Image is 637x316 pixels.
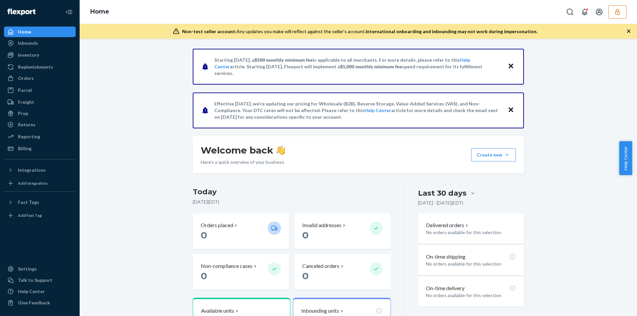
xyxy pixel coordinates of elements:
[4,38,76,48] a: Inbounds
[18,29,31,35] div: Home
[4,50,76,60] a: Inventory
[18,87,32,94] div: Parcel
[182,28,537,35] div: Any updates you make will reflect against the seller's account.
[4,143,76,154] a: Billing
[18,213,42,218] div: Add Fast Tag
[4,27,76,37] a: Home
[4,108,76,119] a: Prep
[471,148,516,161] button: Create new
[426,221,469,229] button: Delivered orders
[18,52,39,58] div: Inventory
[595,296,630,313] iframe: Opens a widget where you can chat to one of our agents
[507,62,515,71] button: Close
[193,199,391,205] p: [DATE] ( EDT )
[18,40,38,46] div: Inbounds
[18,99,34,105] div: Freight
[302,221,341,229] p: Invalid addresses
[4,85,76,95] a: Parcel
[426,292,516,299] p: No orders available for this selection
[4,131,76,142] a: Reporting
[18,145,32,152] div: Billing
[18,75,34,82] div: Orders
[276,146,285,155] img: hand-wave emoji
[18,167,46,173] div: Integrations
[4,165,76,175] button: Integrations
[426,253,465,261] p: On-time shipping
[201,270,207,282] span: 0
[366,29,537,34] span: International onboarding and inbounding may not work during impersonation.
[4,178,76,189] a: Add Integration
[4,73,76,84] a: Orders
[294,254,390,290] button: Canceled orders 0
[18,180,47,186] div: Add Integration
[593,5,606,19] button: Open account menu
[201,144,285,156] h1: Welcome back
[4,97,76,107] a: Freight
[214,100,501,120] p: Effective [DATE], we're updating our pricing for Wholesale (B2B), Reserve Storage, Value-Added Se...
[426,229,516,236] p: No orders available for this selection
[18,110,28,117] div: Prep
[4,275,76,285] button: Talk to Support
[418,200,463,206] p: [DATE] - [DATE] ( EDT )
[294,214,390,249] button: Invalid addresses 0
[18,121,35,128] div: Returns
[302,262,339,270] p: Canceled orders
[18,288,45,295] div: Help Center
[4,210,76,221] a: Add Fast Tag
[302,270,309,282] span: 0
[193,254,289,290] button: Non-compliance cases 0
[18,299,50,306] div: Give Feedback
[201,159,285,165] p: Here’s a quick overview of your business
[563,5,577,19] button: Open Search Box
[4,297,76,308] button: Give Feedback
[507,105,515,115] button: Close
[85,2,114,22] ol: breadcrumbs
[18,64,53,70] div: Replenishments
[426,284,464,292] p: On-time delivery
[302,229,309,241] span: 0
[4,62,76,72] a: Replenishments
[201,229,207,241] span: 0
[214,57,501,77] p: Starting [DATE], a is applicable to all merchants. For more details, please refer to this article...
[193,214,289,249] button: Orders placed 0
[7,9,35,15] img: Flexport logo
[4,119,76,130] a: Returns
[90,8,109,15] a: Home
[18,277,52,284] div: Talk to Support
[201,262,252,270] p: Non-compliance cases
[4,264,76,274] a: Settings
[578,5,591,19] button: Open notifications
[201,307,234,315] p: Available units
[182,29,237,34] span: Non-test seller account:
[4,197,76,208] button: Fast Tags
[18,199,39,206] div: Fast Tags
[418,188,466,198] div: Last 30 days
[18,266,37,272] div: Settings
[201,221,233,229] p: Orders placed
[193,187,391,197] h3: Today
[18,133,40,140] div: Reporting
[301,307,339,315] p: Inbounding units
[364,107,391,113] a: Help Center
[254,57,313,63] span: $500 monthly minimum fee
[619,141,632,175] button: Help Center
[340,64,402,69] span: $5,000 monthly minimum fee
[62,5,76,19] button: Close Navigation
[4,286,76,297] a: Help Center
[426,261,516,267] p: No orders available for this selection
